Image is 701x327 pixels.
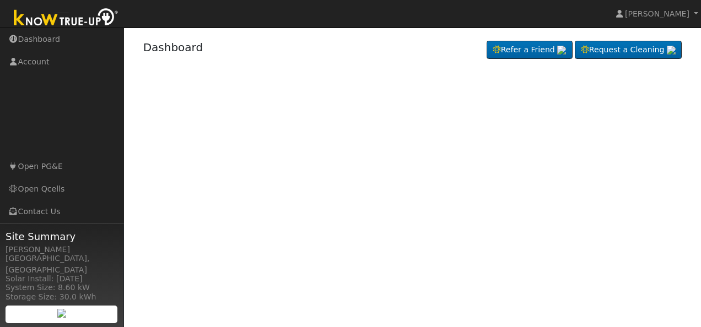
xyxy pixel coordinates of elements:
div: Storage Size: 30.0 kWh [6,291,118,303]
a: Dashboard [143,41,203,54]
div: System Size: 8.60 kW [6,282,118,293]
span: Site Summary [6,229,118,244]
span: [PERSON_NAME] [625,9,689,18]
a: Refer a Friend [487,41,573,59]
img: retrieve [557,46,566,54]
a: Request a Cleaning [575,41,682,59]
div: Solar Install: [DATE] [6,273,118,285]
div: [PERSON_NAME] [6,244,118,255]
img: retrieve [667,46,676,54]
div: [GEOGRAPHIC_DATA], [GEOGRAPHIC_DATA] [6,253,118,276]
img: Know True-Up [8,6,124,31]
img: retrieve [57,309,66,318]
